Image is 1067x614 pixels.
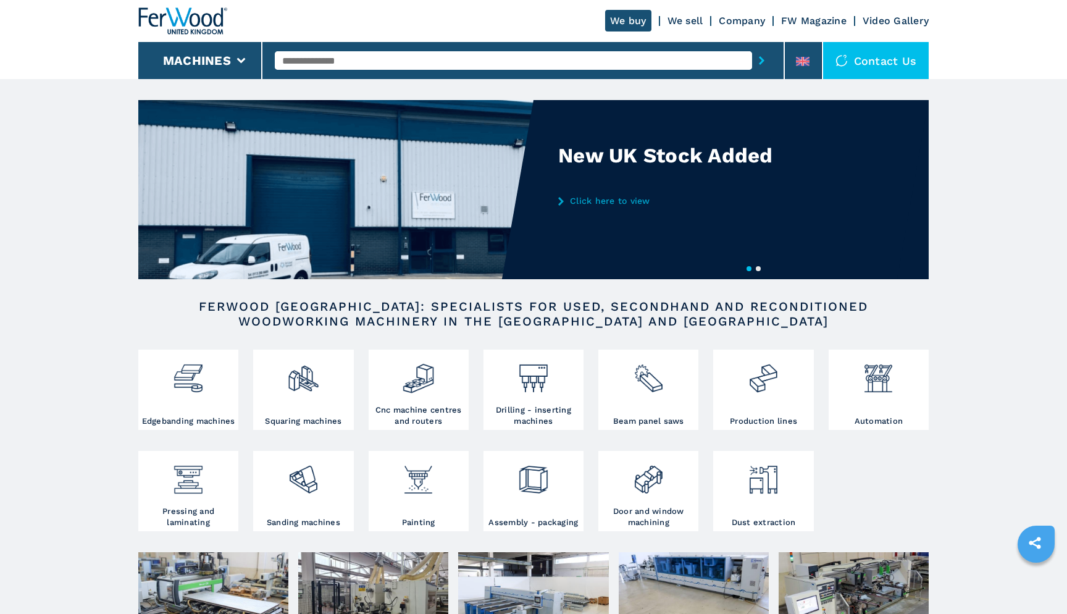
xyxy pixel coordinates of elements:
a: We sell [667,15,703,27]
a: Company [719,15,765,27]
a: Beam panel saws [598,350,698,430]
h3: Cnc machine centres and routers [372,405,466,427]
a: Sanding machines [253,451,353,531]
h3: Sanding machines [267,517,340,528]
a: Drilling - inserting machines [483,350,584,430]
img: automazione.png [862,353,895,395]
a: Click here to view [558,196,800,206]
a: Pressing and laminating [138,451,238,531]
h3: Beam panel saws [613,416,684,427]
img: lavorazione_porte_finestre_2.png [632,454,665,496]
h2: FERWOOD [GEOGRAPHIC_DATA]: SPECIALISTS FOR USED, SECONDHAND AND RECONDITIONED WOODWORKING MACHINE... [178,299,889,329]
a: Squaring machines [253,350,353,430]
a: Assembly - packaging [483,451,584,531]
a: Video Gallery [863,15,929,27]
img: Contact us [835,54,848,67]
a: Dust extraction [713,451,813,531]
a: We buy [605,10,651,32]
a: Automation [829,350,929,430]
a: Cnc machine centres and routers [369,350,469,430]
h3: Edgebanding machines [142,416,235,427]
img: bordatrici_1.png [172,353,204,395]
h3: Door and window machining [601,506,695,528]
img: aspirazione_1.png [747,454,780,496]
img: foratrici_inseritrici_2.png [517,353,550,395]
button: 2 [756,266,761,271]
h3: Squaring machines [265,416,341,427]
h3: Drilling - inserting machines [487,405,580,427]
a: Door and window machining [598,451,698,531]
img: levigatrici_2.png [287,454,320,496]
img: montaggio_imballaggio_2.png [517,454,550,496]
button: 1 [747,266,751,271]
img: linee_di_produzione_2.png [747,353,780,395]
img: New UK Stock Added [138,100,533,279]
button: Machines [163,53,231,68]
h3: Pressing and laminating [141,506,235,528]
h3: Automation [855,416,903,427]
img: squadratrici_2.png [287,353,320,395]
a: FW Magazine [781,15,847,27]
h3: Dust extraction [732,517,796,528]
h3: Painting [402,517,435,528]
h3: Production lines [730,416,797,427]
img: centro_di_lavoro_cnc_2.png [402,353,435,395]
img: sezionatrici_2.png [632,353,665,395]
a: Edgebanding machines [138,350,238,430]
a: Production lines [713,350,813,430]
img: Ferwood [138,7,227,35]
iframe: Chat [1015,558,1058,605]
a: Painting [369,451,469,531]
div: Contact us [823,42,929,79]
a: sharethis [1019,528,1050,558]
img: verniciatura_1.png [402,454,435,496]
h3: Assembly - packaging [488,517,578,528]
button: submit-button [752,46,771,75]
img: pressa-strettoia.png [172,454,204,496]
